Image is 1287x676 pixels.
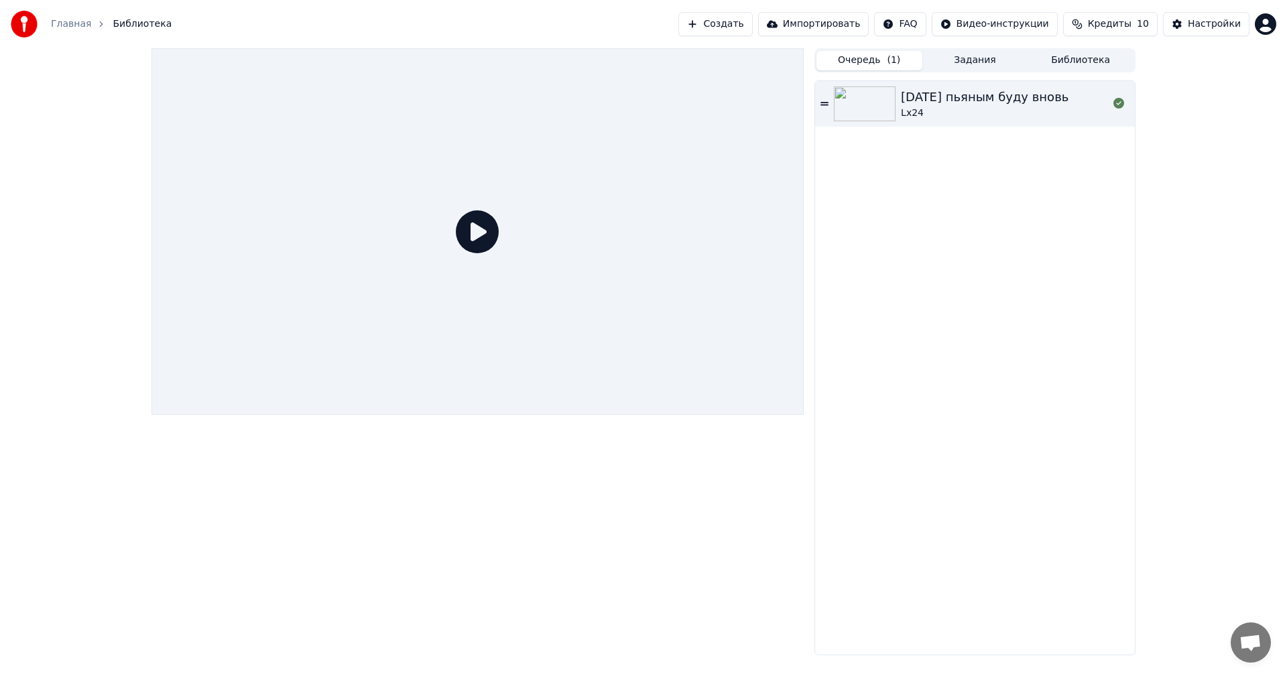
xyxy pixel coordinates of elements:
nav: breadcrumb [51,17,172,31]
span: 10 [1137,17,1149,31]
span: Кредиты [1088,17,1131,31]
div: Lx24 [901,107,1068,120]
div: Настройки [1188,17,1241,31]
div: Открытый чат [1231,622,1271,663]
button: Очередь [816,51,922,70]
button: Задания [922,51,1028,70]
img: youka [11,11,38,38]
button: Библиотека [1028,51,1133,70]
a: Главная [51,17,91,31]
span: ( 1 ) [887,54,900,67]
button: Кредиты10 [1063,12,1158,36]
div: [DATE] пьяным буду вновь [901,88,1068,107]
button: Создать [678,12,752,36]
button: Настройки [1163,12,1249,36]
span: Библиотека [113,17,172,31]
button: Видео-инструкции [932,12,1058,36]
button: Импортировать [758,12,869,36]
button: FAQ [874,12,926,36]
